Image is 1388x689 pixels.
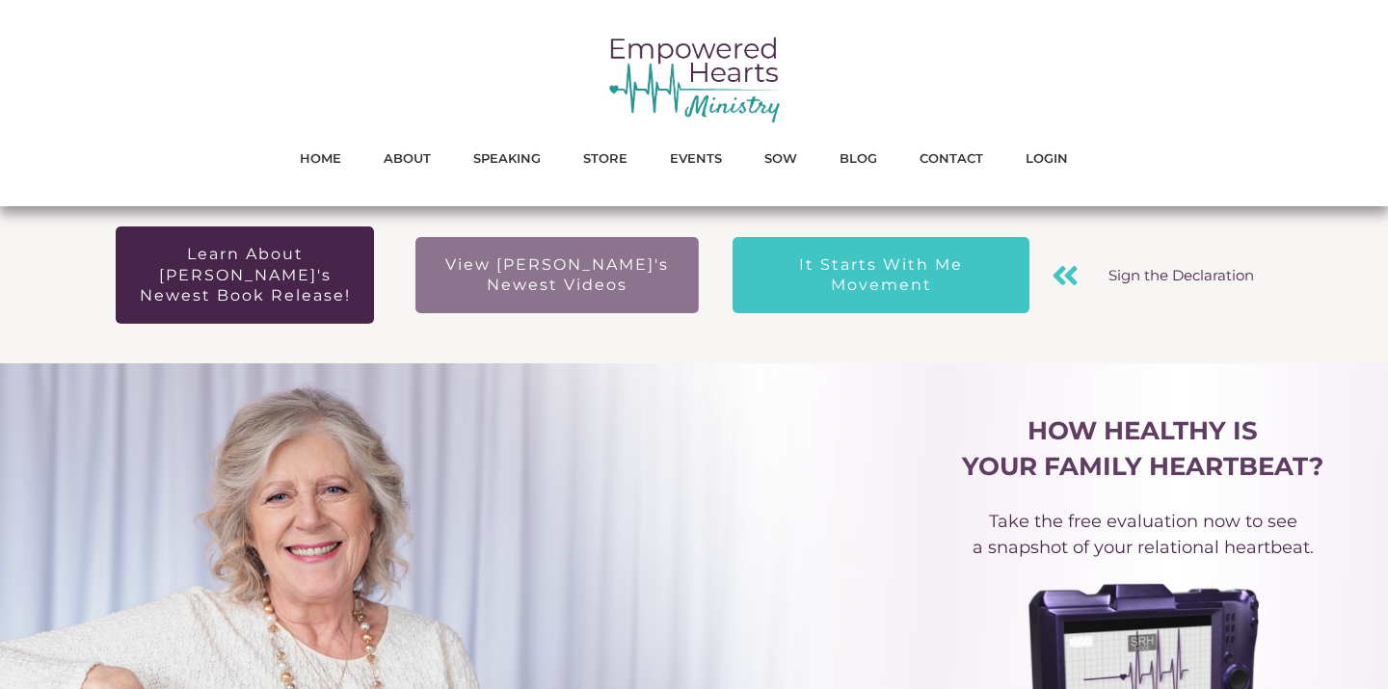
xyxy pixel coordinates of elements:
img: empowered hearts ministry [607,34,781,124]
strong: HOW HEALTHY IS [1028,415,1258,446]
a: EVENTS [670,146,722,171]
span: View [PERSON_NAME]'s Newest Videos [433,254,681,296]
a: SOW [764,146,797,171]
p: Sign the Declaration [1102,251,1262,302]
strong: YOUR FAMILY HEARTBEAT? [962,451,1323,482]
a: It Starts With Me Movement [733,237,1030,313]
a: LOGIN [1026,146,1068,171]
a: HOME [300,146,341,171]
p: Take the free evaluation now to see a snapshot of your relational heartbeat. [961,494,1324,575]
a: View [PERSON_NAME]'s Newest Videos [415,237,699,313]
span: Learn About [PERSON_NAME]'s Newest Book Release! [133,244,357,306]
a: ABOUT [384,146,431,171]
span: It Starts With Me Movement [750,254,1013,296]
a: SPEAKING [473,146,541,171]
a: CONTACT [920,146,983,171]
a: STORE [583,146,627,171]
a: BLOG [840,146,877,171]
a: Learn About [PERSON_NAME]'s Newest Book Release! [116,226,374,324]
